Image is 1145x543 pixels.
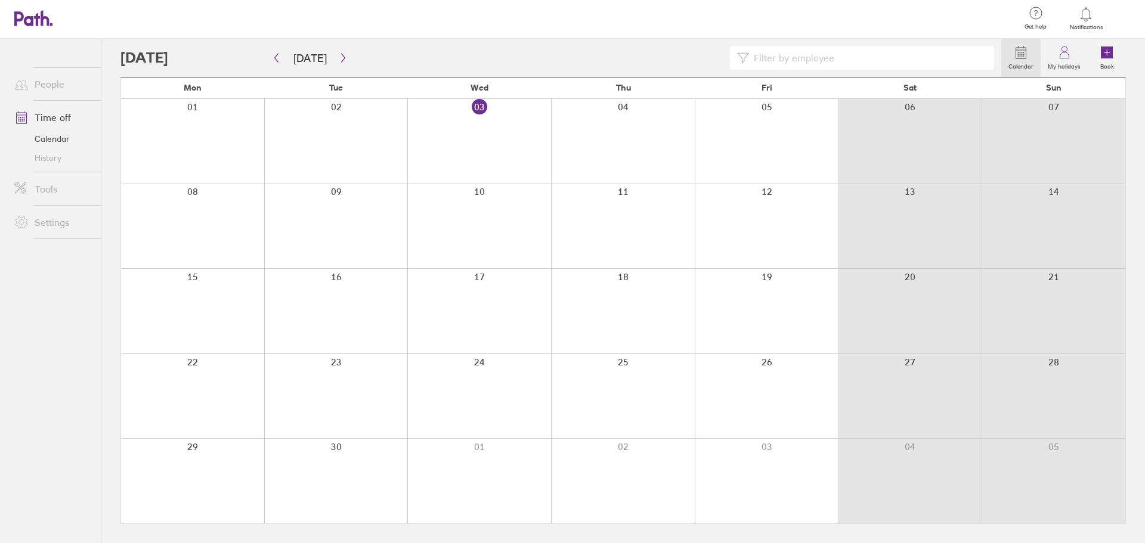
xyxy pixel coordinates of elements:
[1001,60,1041,70] label: Calendar
[749,46,987,69] input: Filter by employee
[1041,60,1088,70] label: My holidays
[284,48,336,68] button: [DATE]
[5,177,101,201] a: Tools
[616,83,631,92] span: Thu
[5,148,101,167] a: History
[1067,6,1106,31] a: Notifications
[329,83,343,92] span: Tue
[1041,39,1088,77] a: My holidays
[903,83,917,92] span: Sat
[5,129,101,148] a: Calendar
[762,83,772,92] span: Fri
[1046,83,1062,92] span: Sun
[5,72,101,96] a: People
[1088,39,1126,77] a: Book
[471,83,488,92] span: Wed
[184,83,202,92] span: Mon
[5,210,101,234] a: Settings
[1001,39,1041,77] a: Calendar
[1016,23,1055,30] span: Get help
[1093,60,1121,70] label: Book
[5,106,101,129] a: Time off
[1067,24,1106,31] span: Notifications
